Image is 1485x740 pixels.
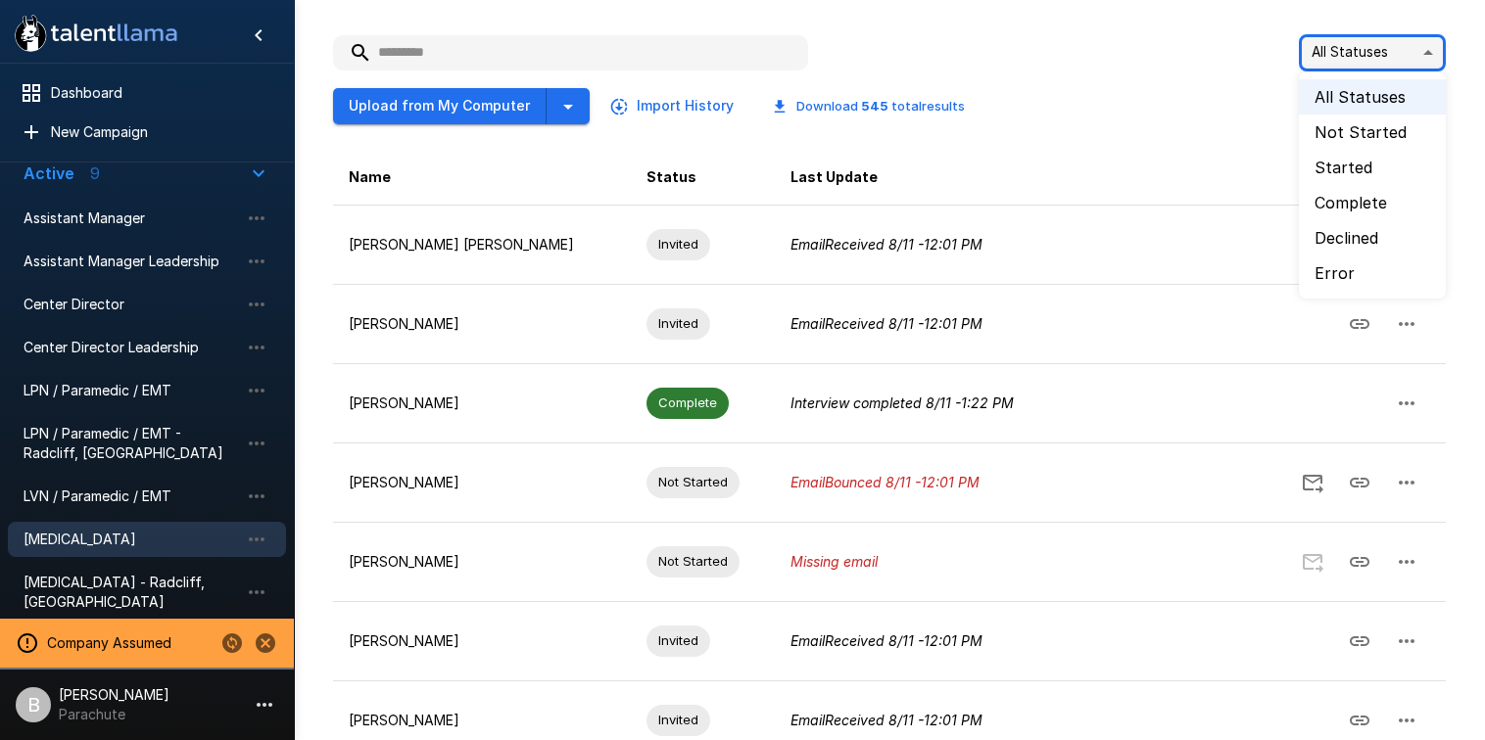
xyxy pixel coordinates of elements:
[1299,115,1446,150] li: Not Started
[1299,255,1446,291] li: Error
[1299,220,1446,255] li: Declined
[1299,150,1446,185] li: Started
[1299,79,1446,115] li: All Statuses
[1299,185,1446,220] li: Complete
